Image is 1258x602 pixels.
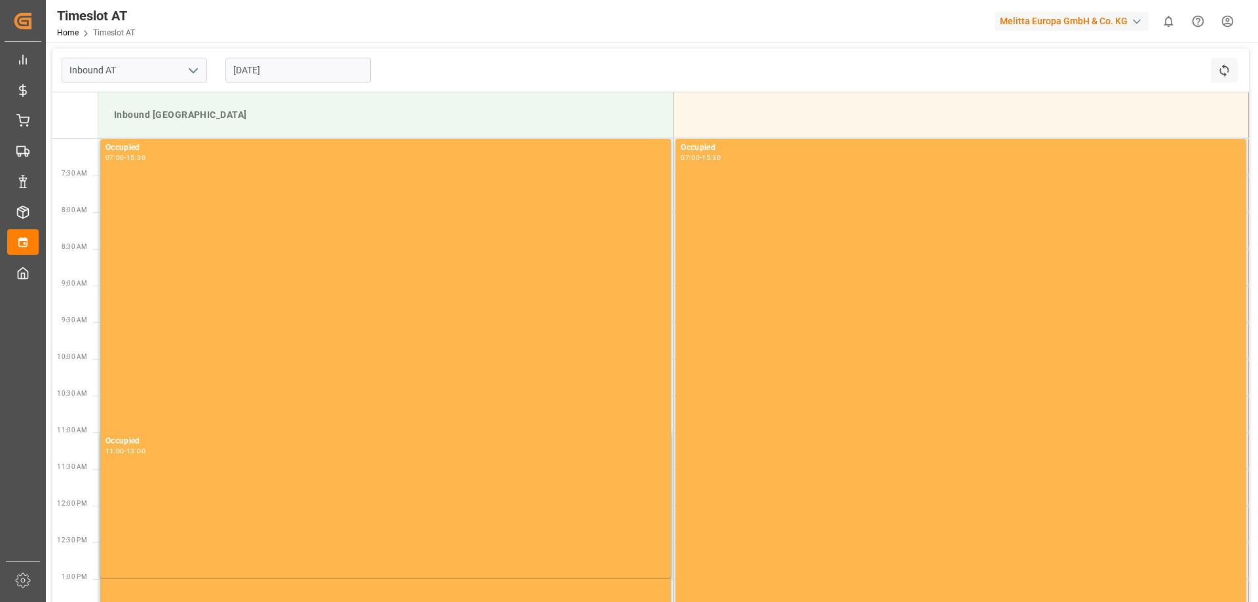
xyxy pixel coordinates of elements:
[124,448,126,454] div: -
[57,500,87,507] span: 12:00 PM
[62,280,87,287] span: 9:00 AM
[62,573,87,580] span: 1:00 PM
[681,155,700,160] div: 07:00
[126,155,145,160] div: 15:30
[62,170,87,177] span: 7:30 AM
[105,435,666,448] div: Occupied
[995,12,1149,31] div: Melitta Europa GmbH & Co. KG
[62,206,87,214] span: 8:00 AM
[57,6,135,26] div: Timeslot AT
[62,243,87,250] span: 8:30 AM
[57,353,87,360] span: 10:00 AM
[57,390,87,397] span: 10:30 AM
[124,155,126,160] div: -
[225,58,371,83] input: DD.MM.YYYY
[105,141,666,155] div: Occupied
[702,155,721,160] div: 15:30
[57,463,87,470] span: 11:30 AM
[109,103,662,127] div: Inbound [GEOGRAPHIC_DATA]
[700,155,702,160] div: -
[105,448,124,454] div: 11:00
[995,9,1154,33] button: Melitta Europa GmbH & Co. KG
[1183,7,1213,36] button: Help Center
[62,316,87,324] span: 9:30 AM
[105,155,124,160] div: 07:00
[57,426,87,434] span: 11:00 AM
[183,60,202,81] button: open menu
[126,448,145,454] div: 13:00
[57,536,87,544] span: 12:30 PM
[57,28,79,37] a: Home
[1154,7,1183,36] button: show 0 new notifications
[62,58,207,83] input: Type to search/select
[681,141,1241,155] div: Occupied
